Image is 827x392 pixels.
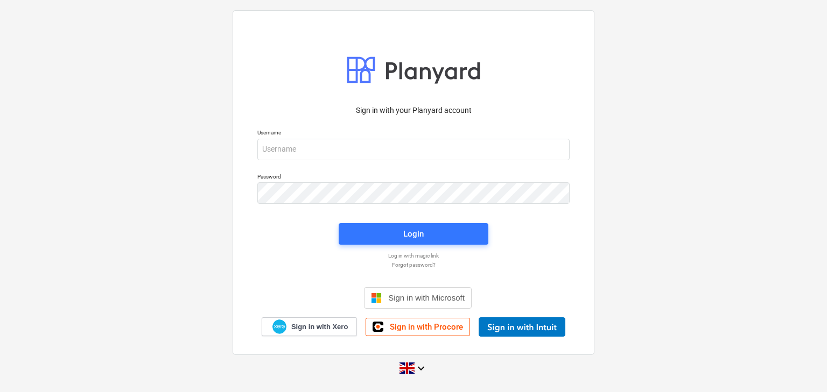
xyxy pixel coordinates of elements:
[262,317,358,336] a: Sign in with Xero
[291,322,348,332] span: Sign in with Xero
[252,261,575,268] a: Forgot password?
[257,129,570,138] p: Username
[272,319,286,334] img: Xero logo
[403,227,424,241] div: Login
[366,318,470,336] a: Sign in with Procore
[415,362,427,375] i: keyboard_arrow_down
[252,252,575,259] a: Log in with magic link
[388,293,465,302] span: Sign in with Microsoft
[257,105,570,116] p: Sign in with your Planyard account
[390,322,463,332] span: Sign in with Procore
[371,293,382,303] img: Microsoft logo
[339,223,488,245] button: Login
[257,139,570,160] input: Username
[257,173,570,182] p: Password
